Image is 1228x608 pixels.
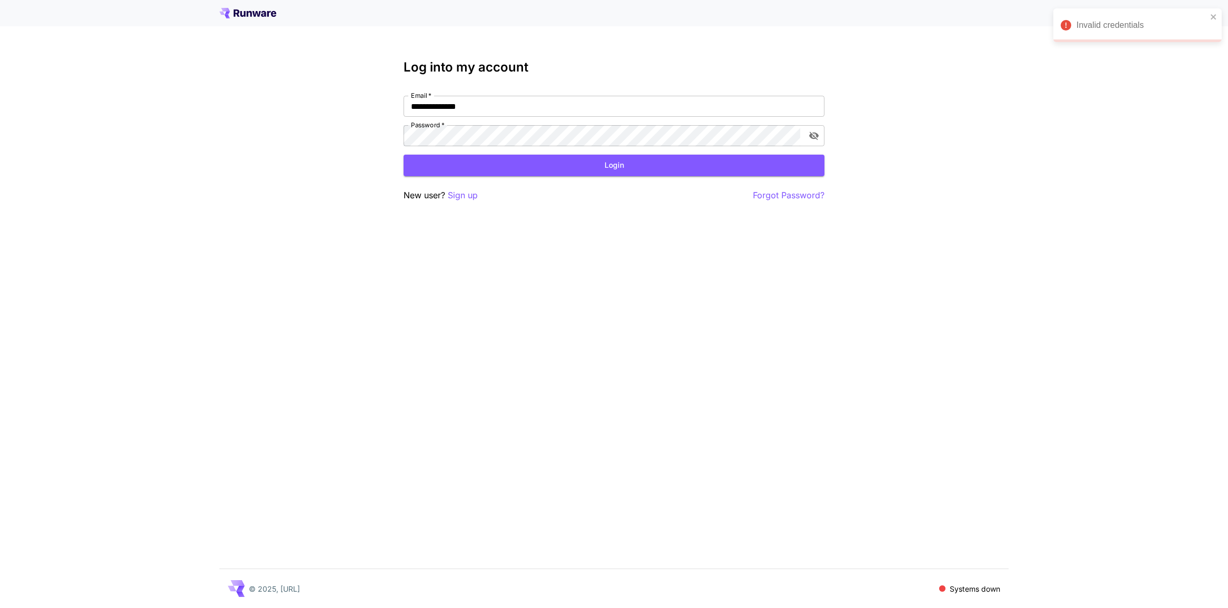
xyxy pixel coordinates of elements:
button: close [1210,13,1217,21]
button: Login [404,155,824,176]
div: Invalid credentials [1076,19,1207,32]
p: Systems down [950,583,1000,594]
button: Sign up [448,189,478,202]
button: Forgot Password? [753,189,824,202]
p: New user? [404,189,478,202]
label: Email [411,91,431,100]
h3: Log into my account [404,60,824,75]
button: toggle password visibility [804,126,823,145]
label: Password [411,120,445,129]
p: © 2025, [URL] [249,583,300,594]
